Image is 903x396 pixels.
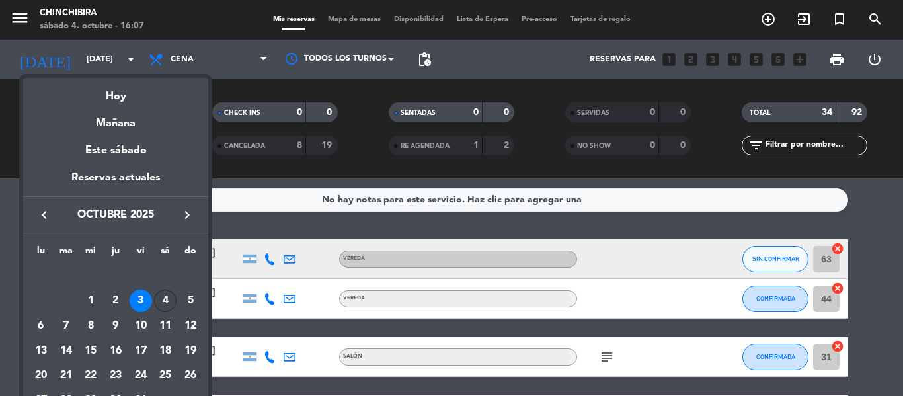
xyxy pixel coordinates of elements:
i: keyboard_arrow_right [179,207,195,223]
td: 6 de octubre de 2025 [28,313,54,338]
td: 2 de octubre de 2025 [103,289,128,314]
i: keyboard_arrow_left [36,207,52,223]
div: 2 [104,290,127,312]
td: 22 de octubre de 2025 [78,364,103,389]
td: 26 de octubre de 2025 [178,364,203,389]
td: 3 de octubre de 2025 [128,289,153,314]
div: 9 [104,315,127,337]
div: Hoy [23,78,208,105]
td: 23 de octubre de 2025 [103,364,128,389]
div: 17 [130,340,152,362]
td: 18 de octubre de 2025 [153,338,178,364]
th: sábado [153,243,178,264]
div: 24 [130,365,152,387]
td: 10 de octubre de 2025 [128,313,153,338]
div: Mañana [23,105,208,132]
th: miércoles [78,243,103,264]
div: 12 [179,315,202,337]
td: 17 de octubre de 2025 [128,338,153,364]
div: 16 [104,340,127,362]
div: 21 [55,365,77,387]
th: domingo [178,243,203,264]
div: 14 [55,340,77,362]
td: 11 de octubre de 2025 [153,313,178,338]
div: 4 [154,290,177,312]
td: 12 de octubre de 2025 [178,313,203,338]
td: 16 de octubre de 2025 [103,338,128,364]
div: 13 [30,340,52,362]
div: 5 [179,290,202,312]
div: 6 [30,315,52,337]
td: 1 de octubre de 2025 [78,289,103,314]
div: 19 [179,340,202,362]
div: 8 [79,315,102,337]
div: 26 [179,365,202,387]
div: 15 [79,340,102,362]
td: 21 de octubre de 2025 [54,364,79,389]
td: 5 de octubre de 2025 [178,289,203,314]
div: 20 [30,365,52,387]
th: martes [54,243,79,264]
div: 25 [154,365,177,387]
div: Reservas actuales [23,169,208,196]
td: 4 de octubre de 2025 [153,289,178,314]
th: viernes [128,243,153,264]
td: 13 de octubre de 2025 [28,338,54,364]
td: 9 de octubre de 2025 [103,313,128,338]
td: 24 de octubre de 2025 [128,364,153,389]
td: 8 de octubre de 2025 [78,313,103,338]
button: keyboard_arrow_right [175,206,199,223]
td: 7 de octubre de 2025 [54,313,79,338]
div: 23 [104,365,127,387]
td: 14 de octubre de 2025 [54,338,79,364]
td: 19 de octubre de 2025 [178,338,203,364]
td: OCT. [28,264,203,289]
span: octubre 2025 [56,206,175,223]
div: 11 [154,315,177,337]
td: 20 de octubre de 2025 [28,364,54,389]
th: jueves [103,243,128,264]
div: 18 [154,340,177,362]
div: 1 [79,290,102,312]
td: 15 de octubre de 2025 [78,338,103,364]
div: 3 [130,290,152,312]
td: 25 de octubre de 2025 [153,364,178,389]
div: 7 [55,315,77,337]
th: lunes [28,243,54,264]
div: Este sábado [23,132,208,169]
button: keyboard_arrow_left [32,206,56,223]
div: 10 [130,315,152,337]
div: 22 [79,365,102,387]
